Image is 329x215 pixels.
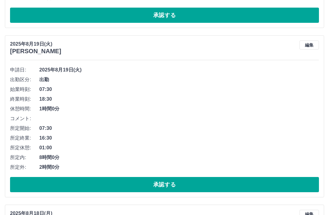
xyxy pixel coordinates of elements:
span: 16:30 [39,134,319,142]
span: 出勤区分: [10,76,39,83]
button: 承認する [10,8,319,23]
span: 所定開始: [10,125,39,132]
span: 2025年8月19日(火) [39,66,319,74]
h3: [PERSON_NAME] [10,48,61,55]
span: 8時間0分 [39,154,319,161]
span: 07:30 [39,125,319,132]
span: コメント: [10,115,39,122]
span: 2時間0分 [39,164,319,171]
span: 所定内: [10,154,39,161]
span: 始業時刻: [10,86,39,93]
button: 編集 [299,40,319,50]
span: 01:00 [39,144,319,151]
span: 1時間0分 [39,105,319,113]
span: 所定休憩: [10,144,39,151]
span: 終業時刻: [10,95,39,103]
span: 07:30 [39,86,319,93]
button: 承認する [10,177,319,192]
span: 18:30 [39,95,319,103]
span: 申請日: [10,66,39,74]
span: 所定終業: [10,134,39,142]
p: 2025年8月19日(火) [10,40,61,48]
span: 休憩時間: [10,105,39,113]
span: 出勤 [39,76,319,83]
span: 所定外: [10,164,39,171]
